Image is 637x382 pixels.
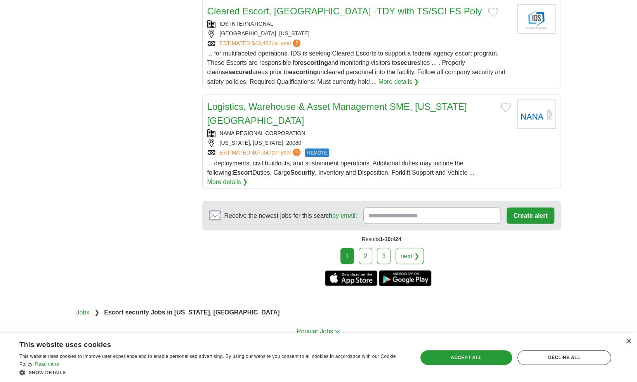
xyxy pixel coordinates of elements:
strong: Security [290,169,315,175]
div: Results of [202,230,561,248]
button: Create alert [507,207,554,224]
button: Add to favorite jobs [501,102,511,112]
span: 1-10 [380,236,391,242]
strong: secure [397,59,417,66]
span: Receive the newest jobs for this search : [224,211,357,220]
a: Jobs [76,309,90,315]
button: Add to favorite jobs [488,7,498,17]
a: 2 [359,248,372,264]
span: ? [293,148,300,156]
span: ❯ [94,309,99,315]
a: Get the Android app [379,270,431,286]
span: This website uses cookies to improve user experience and to enable personalised advertising. By u... [19,354,396,367]
span: $43,482 [252,40,271,46]
strong: escorting [300,59,328,66]
span: 24 [395,236,401,242]
span: ... deployments, civil buildouts, and sustainment operations. Additional duties may include the f... [207,160,474,175]
a: by email [332,212,356,219]
a: IDS INTERNATIONAL [220,21,273,27]
strong: secured [229,69,252,75]
a: NANA REGIONAL CORPORATION [220,130,305,136]
span: ? [293,39,300,47]
a: Cleared Escort, [GEOGRAPHIC_DATA] -TDY with TS/SCI FS Poly [207,6,482,16]
a: ESTIMATED:$43,482per year? [220,39,302,47]
div: Show details [19,368,406,376]
span: ... for multifaceted operations. IDS is seeking Cleared Escorts to support a federal agency escor... [207,50,505,85]
div: [GEOGRAPHIC_DATA], [US_STATE] [207,30,511,38]
a: More details ❯ [207,177,248,186]
a: More details ❯ [378,77,419,86]
strong: escorting [289,69,317,75]
a: Read more, opens a new window [35,361,59,367]
span: REMOTE [305,148,329,157]
div: [US_STATE], [US_STATE], 20080 [207,139,511,147]
strong: Escort security Jobs in [US_STATE], [GEOGRAPHIC_DATA] [104,309,279,315]
img: IDS International logo [517,4,556,33]
div: 1 [340,248,354,264]
div: Accept all [420,350,512,365]
img: NANA Regional Corporation logo [517,99,556,128]
a: Logistics, Warehouse & Asset Management SME, [US_STATE][GEOGRAPHIC_DATA] [207,101,467,125]
strong: Escort [233,169,252,175]
img: toggle icon [335,330,340,333]
a: next ❯ [396,248,424,264]
div: Close [625,339,631,344]
a: 3 [377,248,391,264]
a: Get the iPhone app [325,270,377,286]
div: This website uses cookies [19,338,386,349]
span: $67,347 [252,149,271,155]
a: ESTIMATED:$67,347per year? [220,148,302,157]
div: Decline all [517,350,611,365]
span: Popular Jobs [297,328,333,334]
span: Show details [29,370,66,375]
